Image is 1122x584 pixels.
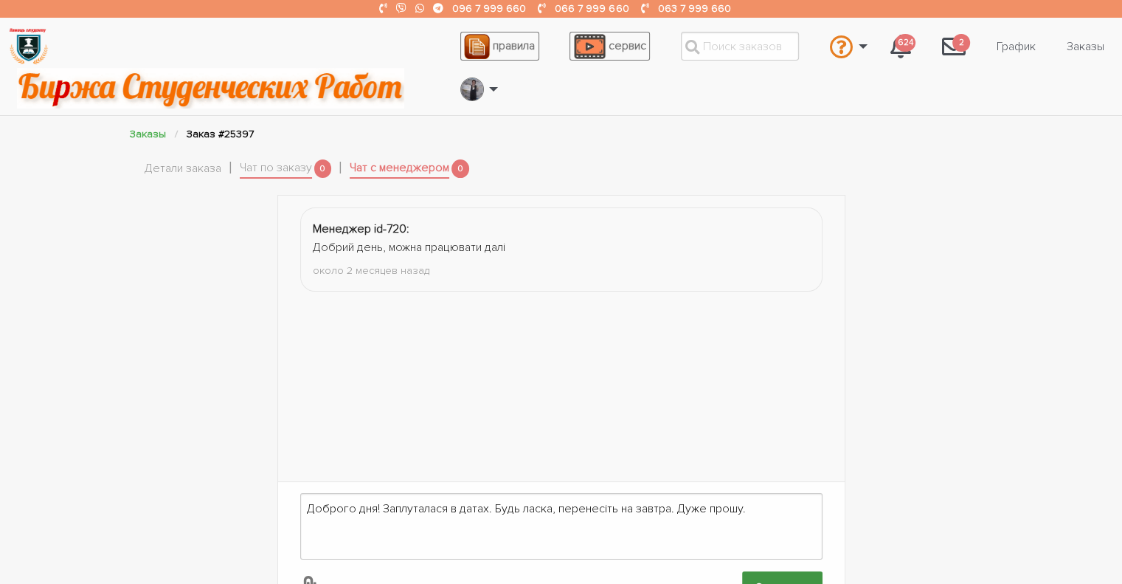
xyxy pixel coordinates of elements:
[452,2,526,15] a: 096 7 999 660
[350,159,449,179] a: Чат с менеджером
[313,221,409,236] strong: Менеджер id-720:
[1055,32,1116,61] a: Заказы
[451,159,469,178] span: 0
[187,126,254,142] li: Заказ #25397
[313,262,810,279] div: около 2 месяцев назад
[930,27,977,66] a: 2
[461,78,483,101] img: 20171208_160937.jpg
[985,32,1047,61] a: График
[145,159,221,179] a: Детали заказа
[555,2,628,15] a: 066 7 999 660
[130,128,166,140] a: Заказы
[8,26,49,66] img: logo-135dea9cf721667cc4ddb0c1795e3ba8b7f362e3d0c04e2cc90b931989920324.png
[952,34,970,52] span: 2
[464,34,489,59] img: agreement_icon-feca34a61ba7f3d1581b08bc946b2ec1ccb426f67415f344566775c155b7f62c.png
[895,34,915,52] span: 624
[574,34,605,59] img: play_icon-49f7f135c9dc9a03216cfdbccbe1e3994649169d890fb554cedf0eac35a01ba8.png
[879,27,923,66] a: 624
[569,32,650,61] a: сервис
[314,159,332,178] span: 0
[681,32,799,61] input: Поиск заказов
[240,159,312,179] a: Чат по заказу
[460,32,539,61] a: правила
[17,68,404,109] img: motto-2ce64da2796df845c65ce8f9480b9c9d679903764b3ca6da4b6de107518df0fe.gif
[313,238,810,258] div: Добрий день, можна працювати далі
[493,38,535,53] span: правила
[657,2,730,15] a: 063 7 999 660
[609,38,646,53] span: сервис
